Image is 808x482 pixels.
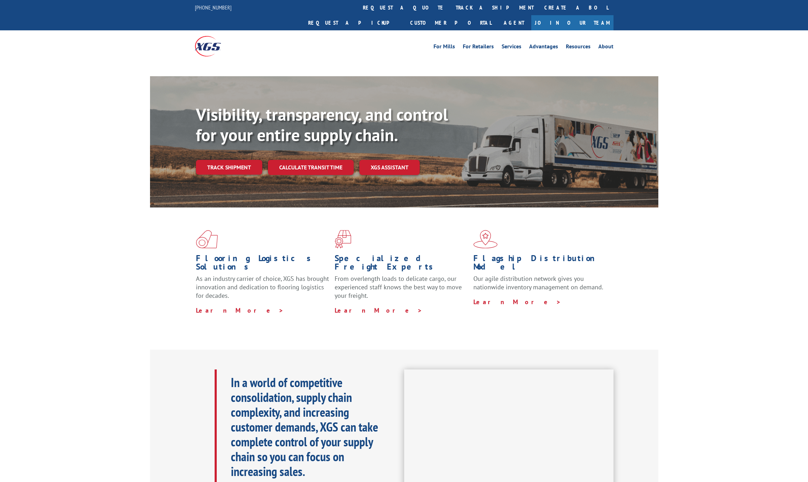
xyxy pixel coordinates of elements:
a: Advantages [529,44,558,52]
a: Join Our Team [531,15,614,30]
img: xgs-icon-flagship-distribution-model-red [473,230,498,248]
a: For Mills [433,44,455,52]
a: XGS ASSISTANT [359,160,420,175]
a: Track shipment [196,160,262,175]
a: Agent [497,15,531,30]
a: Customer Portal [405,15,497,30]
a: About [598,44,614,52]
a: Resources [566,44,591,52]
span: As an industry carrier of choice, XGS has brought innovation and dedication to flooring logistics... [196,275,329,300]
span: Our agile distribution network gives you nationwide inventory management on demand. [473,275,603,291]
a: For Retailers [463,44,494,52]
a: Learn More > [335,306,423,314]
h1: Specialized Freight Experts [335,254,468,275]
a: Learn More > [196,306,284,314]
b: In a world of competitive consolidation, supply chain complexity, and increasing customer demands... [231,374,378,480]
a: Calculate transit time [268,160,354,175]
h1: Flagship Distribution Model [473,254,607,275]
b: Visibility, transparency, and control for your entire supply chain. [196,103,448,146]
p: From overlength loads to delicate cargo, our experienced staff knows the best way to move your fr... [335,275,468,306]
a: Request a pickup [303,15,405,30]
a: Learn More > [473,298,561,306]
img: xgs-icon-focused-on-flooring-red [335,230,351,248]
img: xgs-icon-total-supply-chain-intelligence-red [196,230,218,248]
a: [PHONE_NUMBER] [195,4,232,11]
h1: Flooring Logistics Solutions [196,254,329,275]
a: Services [502,44,521,52]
